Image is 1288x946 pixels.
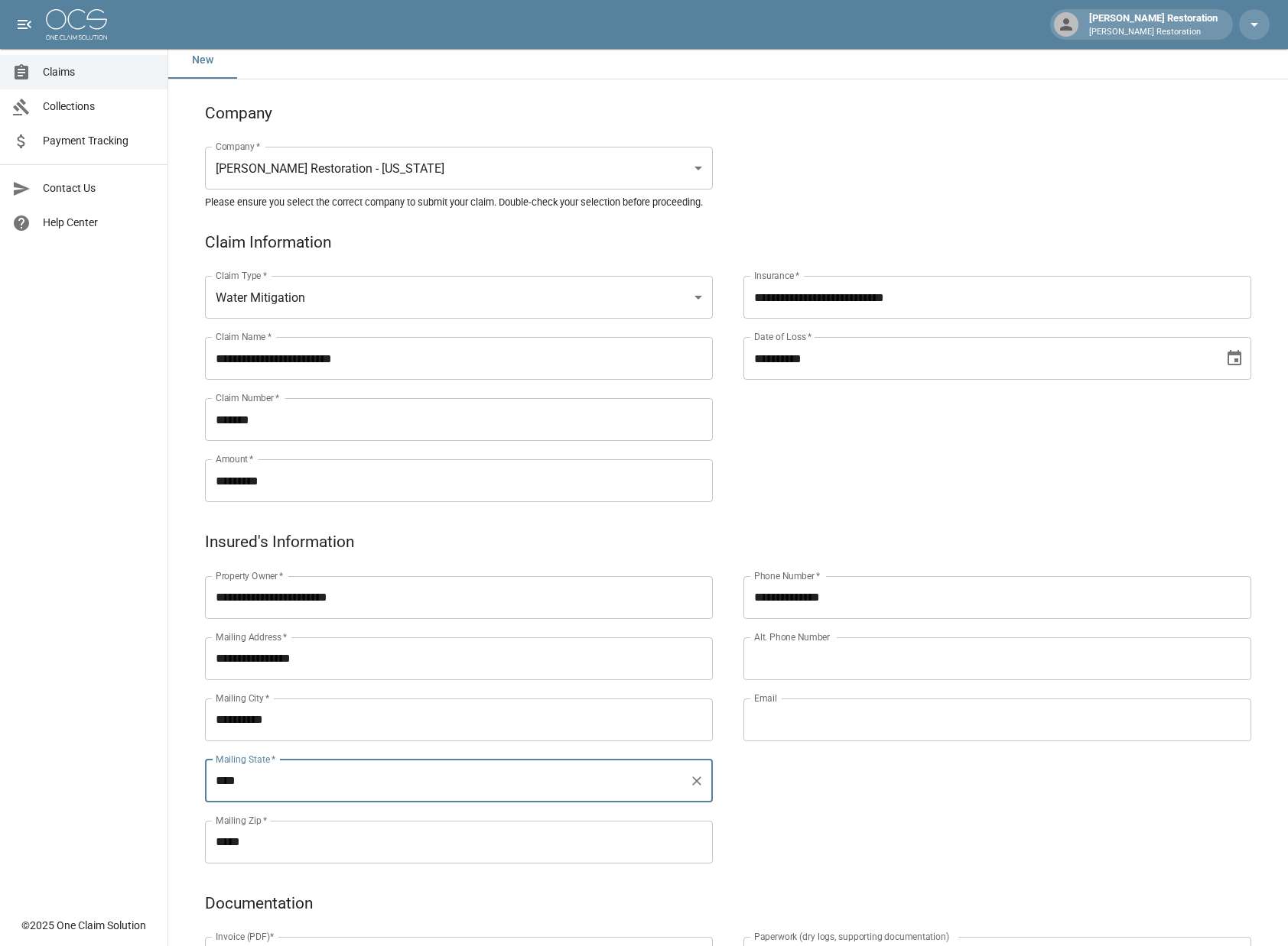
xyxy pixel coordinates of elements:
div: [PERSON_NAME] Restoration [1083,11,1224,38]
label: Claim Type [216,269,267,282]
h5: Please ensure you select the correct company to submit your claim. Double-check your selection be... [205,196,1251,209]
label: Alt. Phone Number [754,630,830,643]
div: dynamic tabs [168,42,1288,79]
span: Collections [43,99,155,115]
span: Claims [43,64,155,80]
img: ocs-logo-white-transparent.png [46,9,107,40]
label: Claim Name [216,330,272,343]
label: Date of Loss [754,330,812,343]
button: Choose date, selected date is Jul 31, 2025 [1219,343,1250,374]
span: Help Center [43,215,155,231]
button: Clear [686,770,707,792]
button: New [168,42,237,79]
label: Amount [216,452,254,465]
label: Email [754,692,777,705]
label: Mailing Zip [216,814,268,827]
div: © 2025 One Claim Solution [21,918,146,933]
label: Property Owner [216,569,284,582]
button: open drawer [9,9,40,40]
label: Phone Number [754,569,820,582]
span: Payment Tracking [43,133,155,149]
label: Insurance [754,269,799,282]
div: [PERSON_NAME] Restoration - [US_STATE] [205,147,713,190]
label: Paperwork (dry logs, supporting documentation) [754,930,949,943]
label: Company [216,140,261,153]
label: Invoice (PDF)* [216,930,275,943]
p: [PERSON_NAME] Restoration [1089,26,1218,39]
label: Mailing State [216,753,275,766]
label: Claim Number [216,391,279,404]
span: Contact Us [43,180,155,196]
label: Mailing Address [216,630,287,643]
label: Mailing City [216,692,270,705]
div: Water Mitigation [205,276,713,319]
